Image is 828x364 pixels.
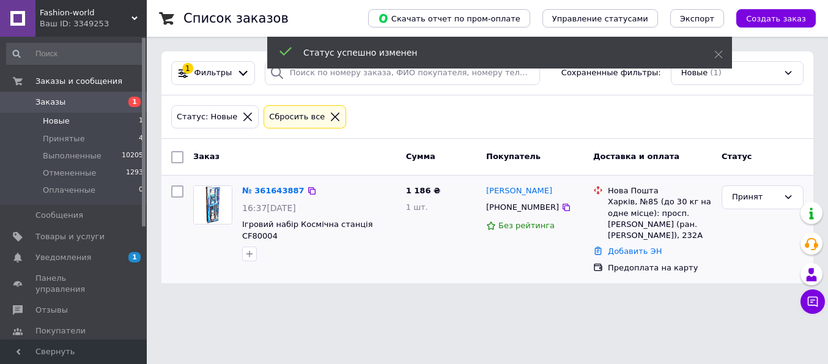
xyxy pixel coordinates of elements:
span: Сохраненные фильтры: [561,67,661,79]
div: Статус успешно изменен [303,46,684,59]
img: Фото товару [194,186,232,224]
button: Скачать отчет по пром-оплате [368,9,530,28]
a: Фото товару [193,185,232,225]
span: 1 шт. [406,202,428,212]
span: Уведомления [35,252,91,263]
input: Поиск по номеру заказа, ФИО покупателя, номеру телефона, Email, номеру накладной [265,61,541,85]
span: 10205 [122,150,143,162]
button: Экспорт [670,9,724,28]
span: Управление статусами [552,14,648,23]
span: Сообщения [35,210,83,221]
span: Покупатели [35,325,86,336]
div: Предоплата на карту [608,262,712,273]
a: Добавить ЭН [608,247,662,256]
span: Принятые [43,133,85,144]
span: Заказ [193,152,220,161]
span: Фильтры [194,67,232,79]
a: Создать заказ [724,13,816,23]
a: [PERSON_NAME] [486,185,552,197]
div: Нова Пошта [608,185,712,196]
span: Скачать отчет по пром-оплате [378,13,520,24]
div: Сбросить все [267,111,327,124]
span: Товары и услуги [35,231,105,242]
span: Отмененные [43,168,96,179]
a: № 361643887 [242,186,305,195]
span: Покупатель [486,152,541,161]
span: Заказы [35,97,65,108]
div: 1 [182,63,193,74]
span: 1 186 ₴ [406,186,440,195]
span: 1 [128,252,141,262]
div: [PHONE_NUMBER] [484,199,561,215]
span: Fashion-world [40,7,131,18]
div: Принят [732,191,778,204]
span: 4 [139,133,143,144]
h1: Список заказов [183,11,289,26]
span: Оплаченные [43,185,95,196]
div: Харків, №85 (до 30 кг на одне місце): просп. [PERSON_NAME] (ран. [PERSON_NAME]), 232А [608,196,712,241]
span: Новые [681,67,708,79]
div: Статус: Новые [174,111,240,124]
div: Ваш ID: 3349253 [40,18,147,29]
span: Новые [43,116,70,127]
span: Панель управления [35,273,113,295]
span: Сумма [406,152,435,161]
span: Заказы и сообщения [35,76,122,87]
span: 1293 [126,168,143,179]
a: Ігровий набір Космічна станція CF80004 [242,220,373,240]
button: Создать заказ [736,9,816,28]
span: 16:37[DATE] [242,203,296,213]
span: 1 [139,116,143,127]
span: Создать заказ [746,14,806,23]
span: (1) [710,68,721,77]
span: 0 [139,185,143,196]
span: Доставка и оплата [593,152,679,161]
span: Выполненные [43,150,102,162]
span: 1 [128,97,141,107]
span: Отзывы [35,305,68,316]
button: Чат с покупателем [800,289,825,314]
span: Экспорт [680,14,714,23]
input: Поиск [6,43,144,65]
button: Управление статусами [542,9,658,28]
span: Статус [722,152,752,161]
span: Без рейтинга [498,221,555,230]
